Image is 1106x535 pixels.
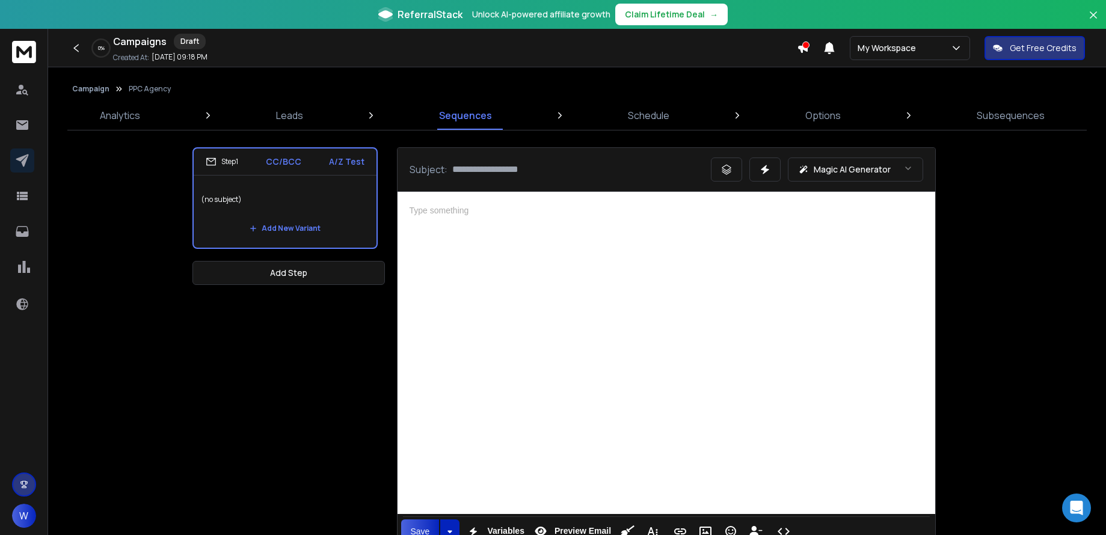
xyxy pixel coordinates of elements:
[113,34,167,49] h1: Campaigns
[439,108,492,123] p: Sequences
[788,157,923,182] button: Magic AI Generator
[410,162,447,177] p: Subject:
[152,52,207,62] p: [DATE] 09:18 PM
[858,42,921,54] p: My Workspace
[805,108,841,123] p: Options
[201,183,369,216] p: (no subject)
[12,504,36,528] button: W
[472,8,610,20] p: Unlock AI-powered affiliate growth
[269,101,310,130] a: Leads
[628,108,669,123] p: Schedule
[1086,7,1101,36] button: Close banner
[1010,42,1077,54] p: Get Free Credits
[969,101,1052,130] a: Subsequences
[432,101,499,130] a: Sequences
[615,4,728,25] button: Claim Lifetime Deal→
[977,108,1045,123] p: Subsequences
[329,156,364,168] p: A/Z Test
[192,147,378,249] li: Step1CC/BCCA/Z Test(no subject)Add New Variant
[798,101,848,130] a: Options
[98,44,105,52] p: 0 %
[174,34,206,49] div: Draft
[129,84,171,94] p: PPC Agency
[710,8,718,20] span: →
[240,216,330,240] button: Add New Variant
[113,53,149,63] p: Created At:
[1062,494,1091,522] div: Open Intercom Messenger
[100,108,140,123] p: Analytics
[72,84,109,94] button: Campaign
[398,7,462,22] span: ReferralStack
[814,164,891,176] p: Magic AI Generator
[276,108,303,123] p: Leads
[266,156,301,168] p: CC/BCC
[93,101,147,130] a: Analytics
[985,36,1085,60] button: Get Free Credits
[621,101,677,130] a: Schedule
[206,156,238,167] div: Step 1
[192,261,385,285] button: Add Step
